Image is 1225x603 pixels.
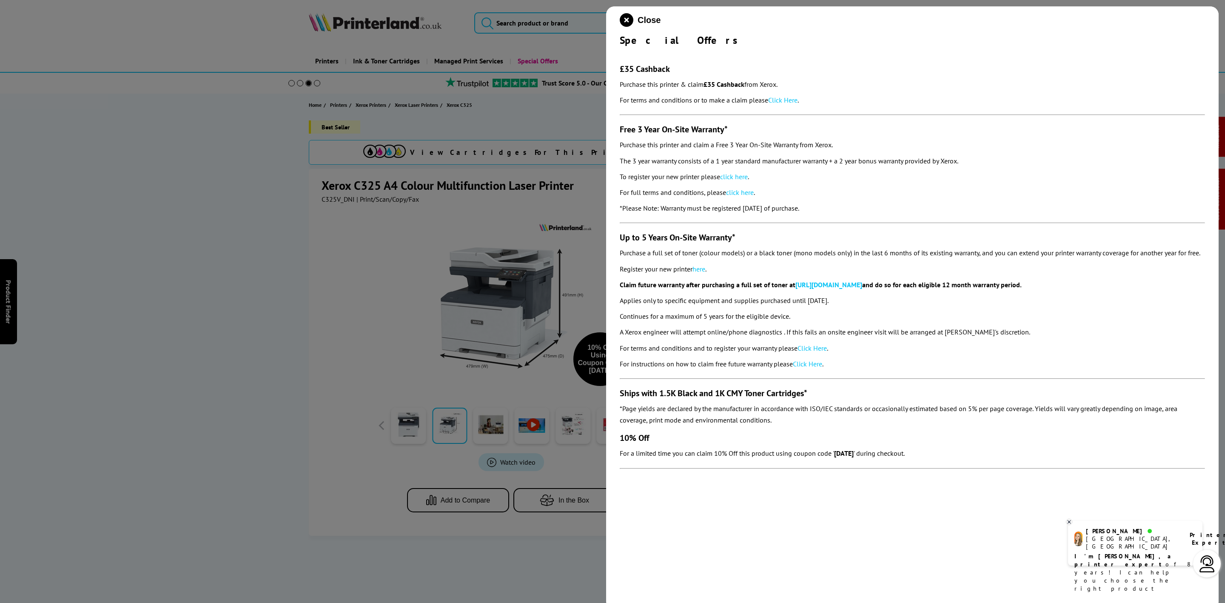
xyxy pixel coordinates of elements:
[704,80,744,89] strong: £35 Cashback
[768,96,798,104] a: Click Here
[620,171,1205,183] p: To register your new printer please .
[620,311,1205,322] p: Continues for a maximum of 5 years for the eligible device.
[620,63,1205,74] h3: £35 Cashback
[620,263,1205,275] p: Register your new printer .
[620,124,1205,135] h3: Free 3 Year On-Site Warranty*
[720,172,748,181] a: click here
[798,344,827,352] a: Click Here
[620,404,1177,424] em: *Page yields are declared by the manufacturer in accordance with ISO/IEC standards or occasionall...
[793,360,822,368] a: Click Here
[620,187,1205,198] p: For full terms and conditions, please .
[620,295,1205,306] p: Applies only to specific equipment and supplies purchased until [DATE].
[862,280,1022,289] b: and do so for each eligible 12 month warranty period.
[834,449,854,457] strong: [DATE]
[620,432,1205,443] h3: 10% Off
[638,15,661,25] span: Close
[620,232,1205,243] h3: Up to 5 Years On-Site Warranty*
[620,155,1205,167] p: The 3 year warranty consists of a 1 year standard manufacturer warranty + a 2 year bonus warranty...
[620,13,661,27] button: close modal
[726,188,754,197] a: click here
[620,79,1205,90] p: Purchase this printer & claim from Xerox.
[620,139,1205,151] p: Purchase this printer and claim a Free 3 Year On-Site Warranty from Xerox.
[1199,555,1216,572] img: user-headset-light.svg
[692,265,705,273] a: here
[620,388,1205,399] h3: Ships with 1.5K Black and 1K CMY Toner Cartridges*
[1086,535,1179,550] div: [GEOGRAPHIC_DATA], [GEOGRAPHIC_DATA]
[620,247,1205,259] p: Purchase a full set of toner (colour models) or a black toner (mono models only) in the last 6 mo...
[620,326,1205,338] p: A Xerox engineer will attempt online/phone diagnostics . If this fails an onsite engineer visit w...
[1086,527,1179,535] div: [PERSON_NAME]
[1074,552,1196,593] p: of 8 years! I can help you choose the right product
[620,343,1205,354] p: For terms and conditions and to register your warranty please .
[620,280,795,289] b: Claim future warranty after purchasing a full set of toner at
[1074,532,1083,546] img: amy-livechat.png
[620,448,1205,459] p: For a limited time you can claim 10% Off this product using coupon code ' ' during checkout.
[620,34,1205,47] div: Special Offers
[620,94,1205,106] p: For terms and conditions or to make a claim please .
[1074,552,1174,568] b: I'm [PERSON_NAME], a printer expert
[795,280,862,289] a: [URL][DOMAIN_NAME]
[620,203,1205,214] p: *Please Note: Warranty must be registered [DATE] of purchase.
[620,358,1205,370] p: For instructions on how to claim free future warranty please .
